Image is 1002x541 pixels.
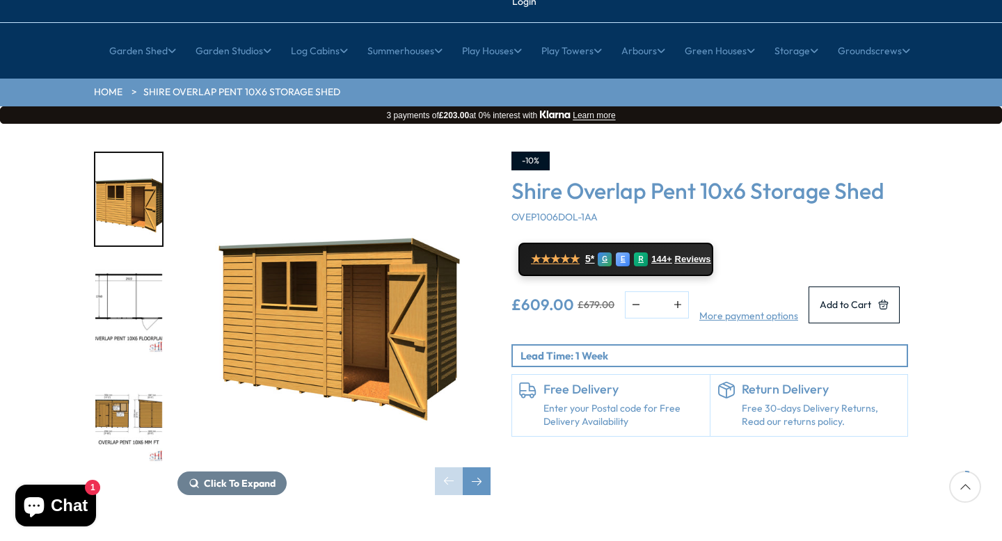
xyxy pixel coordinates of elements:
[520,348,907,363] p: Lead Time: 1 Week
[196,33,271,68] a: Garden Studios
[177,471,287,495] button: Click To Expand
[685,33,755,68] a: Green Houses
[143,86,340,99] a: Shire Overlap Pent 10x6 Storage Shed
[94,369,164,465] div: 3 / 10
[518,243,713,276] a: ★★★★★ 5* G E R 144+ Reviews
[367,33,443,68] a: Summerhouses
[616,252,630,266] div: E
[634,252,648,266] div: R
[820,300,871,309] span: Add to Cart
[621,33,665,68] a: Arbours
[94,261,164,356] div: 2 / 10
[177,152,491,495] div: 1 / 10
[651,254,671,265] span: 144+
[531,252,580,266] span: ★★★★★
[177,152,491,465] img: Shire Overlap Pent 10x6 Storage Shed - Best Shed
[809,286,900,323] button: Add to Cart
[543,402,703,429] a: Enter your Postal code for Free Delivery Availability
[675,254,711,265] span: Reviews
[291,33,348,68] a: Log Cabins
[462,33,522,68] a: Play Houses
[543,382,703,397] h6: Free Delivery
[511,211,598,223] span: OVEP1006DOL-1AA
[699,309,798,323] a: More payment options
[204,477,276,490] span: Click To Expand
[598,252,612,266] div: G
[774,33,818,68] a: Storage
[463,467,491,495] div: Next slide
[742,402,901,429] p: Free 30-days Delivery Returns, Read our returns policy.
[511,152,550,170] div: -10%
[578,300,614,309] del: £679.00
[838,33,910,68] a: Groundscrews
[435,467,463,495] div: Previous slide
[95,262,162,355] img: A5504FLOORPLAN_0f29ba2e-d782-434c-b78b-85a716ba7d11_200x200.jpg
[109,33,176,68] a: Garden Shed
[95,371,162,463] img: A5504MMFTTEMPLATE_a254cc77-27c8-4805-ad17-dffbec5961c1_200x200.jpg
[742,382,901,397] h6: Return Delivery
[95,153,162,245] img: overlappent10x6internal-030OPEN_04be9c81-83cc-4c8b-970a-965d24d36ac6_200x200.jpg
[94,152,164,247] div: 1 / 10
[511,177,908,204] h3: Shire Overlap Pent 10x6 Storage Shed
[11,485,100,530] inbox-online-store-chat: Shopify online store chat
[541,33,602,68] a: Play Towers
[94,86,122,99] a: HOME
[511,297,574,312] ins: £609.00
